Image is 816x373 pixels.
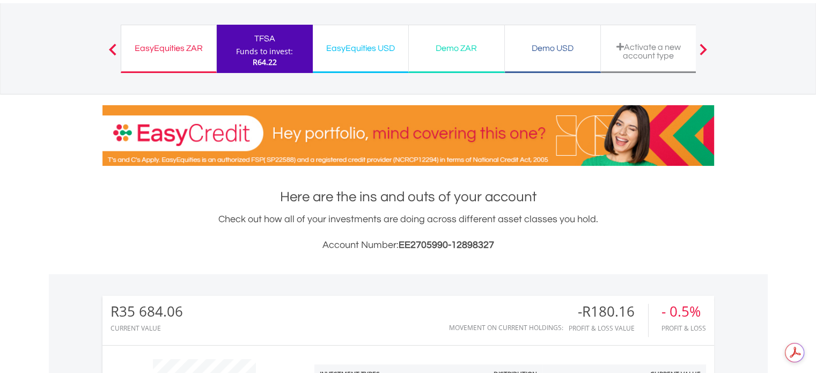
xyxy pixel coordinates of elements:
h3: Account Number: [102,238,714,253]
div: Funds to invest: [236,46,293,57]
div: CURRENT VALUE [111,325,183,332]
h1: Here are the ins and outs of your account [102,187,714,207]
div: - 0.5% [661,304,706,319]
div: Profit & Loss [661,325,706,332]
div: Profit & Loss Value [569,325,648,332]
div: Activate a new account type [607,42,690,60]
span: R64.22 [253,57,277,67]
div: Check out how all of your investments are doing across different asset classes you hold. [102,212,714,253]
div: EasyEquities USD [319,41,402,56]
div: Demo USD [511,41,594,56]
div: R35 684.06 [111,304,183,319]
img: EasyCredit Promotion Banner [102,105,714,166]
div: -R180.16 [569,304,648,319]
div: EasyEquities ZAR [128,41,210,56]
div: Demo ZAR [415,41,498,56]
span: EE2705990-12898327 [399,240,494,250]
div: TFSA [223,31,306,46]
div: Movement on Current Holdings: [449,324,563,331]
